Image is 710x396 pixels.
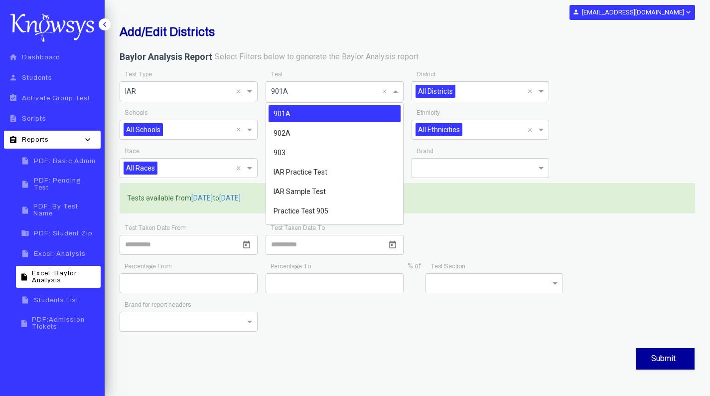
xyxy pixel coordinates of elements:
label: % of [408,261,422,271]
span: PDF: Basic Admin [34,158,96,165]
b: [EMAIL_ADDRESS][DOMAIN_NAME] [582,8,684,16]
i: home [7,53,19,61]
span: Clear all [382,85,391,97]
span: Excel: Baylor Analysis [32,270,98,284]
span: IAR Sample Test [274,188,326,196]
i: insert_drive_file [19,180,31,189]
label: Select Filters below to generate the Baylor Analysis report [215,51,419,63]
i: folder_zip [19,229,31,237]
app-required-indication: Ethnicity [417,109,440,116]
i: description [7,114,19,123]
i: insert_drive_file [19,296,31,304]
span: 902A [274,129,290,137]
span: Practice Test 905 [274,207,328,215]
app-required-indication: Test Taken Date To [271,224,325,231]
h2: Add/Edit Districts [120,25,498,39]
span: All Ethnicities [416,123,462,136]
i: keyboard_arrow_left [100,19,110,29]
span: PDF: Pending Test [34,177,98,191]
span: Clear all [528,85,536,97]
span: Reports [22,136,49,143]
label: Tests available from to [127,194,241,203]
span: Clear all [236,85,245,97]
span: Excel: Analysis [34,250,86,257]
span: Clear all [236,162,245,174]
app-required-indication: Brand for report headers [125,301,191,308]
button: Open calendar [241,239,253,251]
span: All Races [124,162,157,175]
span: Clear all [528,124,536,136]
b: Baylor Analysis Report [120,51,212,62]
i: keyboard_arrow_down [80,135,95,145]
app-required-indication: Test [271,71,283,78]
span: PDF: By Test Name [33,203,98,217]
i: assignment [7,136,19,144]
i: assignment_turned_in [7,94,19,102]
span: Students [22,74,52,81]
ng-dropdown-panel: Options list [266,102,404,225]
span: [DATE] [191,194,213,203]
button: Open calendar [387,239,399,251]
i: insert_drive_file [19,319,29,328]
i: person [572,8,579,15]
span: 901A [274,110,290,118]
i: expand_more [684,8,692,16]
app-required-indication: Schools [125,109,147,116]
i: insert_drive_file [19,206,31,214]
span: Students List [34,297,79,304]
app-required-indication: Test Type [125,71,152,78]
i: insert_drive_file [19,273,29,281]
i: insert_drive_file [19,249,31,258]
app-required-indication: Race [125,148,140,155]
i: person [7,73,19,82]
span: 903 [274,149,285,157]
span: Activate Group Test [22,95,90,102]
app-required-indication: District [417,71,435,78]
span: Scripts [22,115,46,122]
span: IAR Practice Test [274,168,327,176]
span: [DATE] [219,194,241,203]
app-required-indication: Percentage From [125,263,172,270]
app-required-indication: Percentage To [271,263,311,270]
span: All Districts [416,85,455,98]
button: Submit [636,348,695,370]
app-required-indication: Brand [417,148,433,155]
span: PDF: Student Zip [34,230,93,237]
span: Clear all [236,124,245,136]
span: PDF:Admission Tickets [32,316,98,330]
i: insert_drive_file [19,157,31,165]
app-required-indication: Test Section [430,263,465,270]
span: All Schools [124,123,163,136]
app-required-indication: Test Taken Date From [125,224,186,231]
span: Dashboard [22,54,60,61]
